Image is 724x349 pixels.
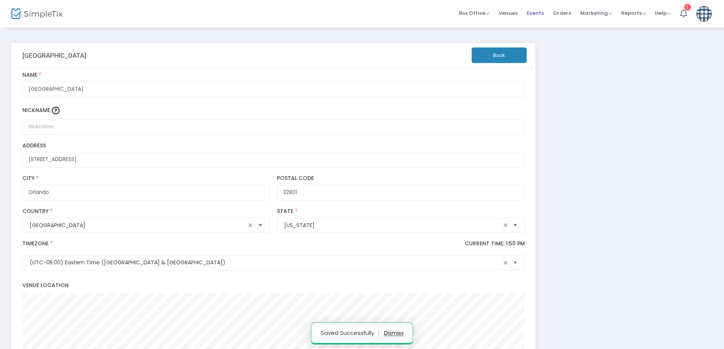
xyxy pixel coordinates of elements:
span: Orders [553,3,571,23]
span: Help [655,9,671,17]
button: Select [510,255,521,270]
span: Events [527,3,544,23]
input: Select Country [30,221,246,229]
span: Reports [621,9,646,17]
button: Select [255,218,266,233]
button: Select [510,218,521,233]
button: dismiss [384,327,404,339]
label: Postal Code [277,175,524,182]
label: Name [22,72,525,79]
span: Venue Location [22,281,69,289]
span: Venues [499,3,518,23]
label: Timezone [22,240,525,252]
label: Address [22,142,525,149]
span: Box Office [459,9,489,17]
input: Nickname [22,119,525,135]
input: Select State [284,221,501,229]
input: Postal Code [277,185,524,201]
h3: [GEOGRAPHIC_DATA] [22,52,86,59]
label: State [277,208,524,215]
span: clear [501,258,510,267]
label: Nickname [22,105,525,116]
span: Marketing [580,9,612,17]
span: clear [501,221,510,230]
label: Country [22,208,270,215]
img: question-mark [52,107,60,114]
div: 1 [684,4,691,11]
label: City [22,175,270,182]
input: Enter Venue Name [22,82,525,97]
button: Back [472,47,527,63]
p: Current Time: 1:50 PM [465,240,525,247]
span: clear [246,221,255,230]
p: Saved Successfully [321,327,379,339]
input: City [22,185,270,201]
